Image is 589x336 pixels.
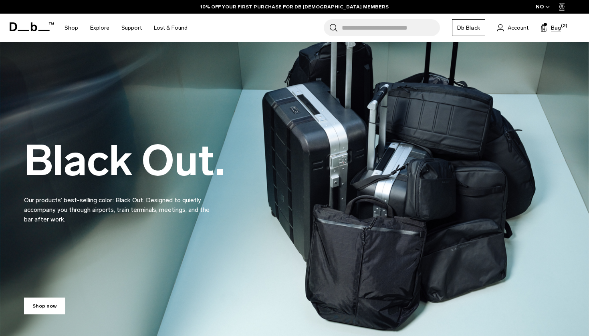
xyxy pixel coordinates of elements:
nav: Main Navigation [58,14,194,42]
a: Lost & Found [154,14,188,42]
span: Bag [551,24,561,32]
p: Our products’ best-selling color: Black Out. Designed to quietly accompany you through airports, ... [24,186,216,224]
h2: Black Out. [24,140,225,182]
a: Shop now [24,298,65,314]
a: Shop [65,14,78,42]
span: Account [508,24,528,32]
a: Explore [90,14,109,42]
span: (2) [561,23,567,30]
a: Account [497,23,528,32]
a: Db Black [452,19,485,36]
button: Bag (2) [541,23,561,32]
a: Support [121,14,142,42]
a: 10% OFF YOUR FIRST PURCHASE FOR DB [DEMOGRAPHIC_DATA] MEMBERS [200,3,389,10]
